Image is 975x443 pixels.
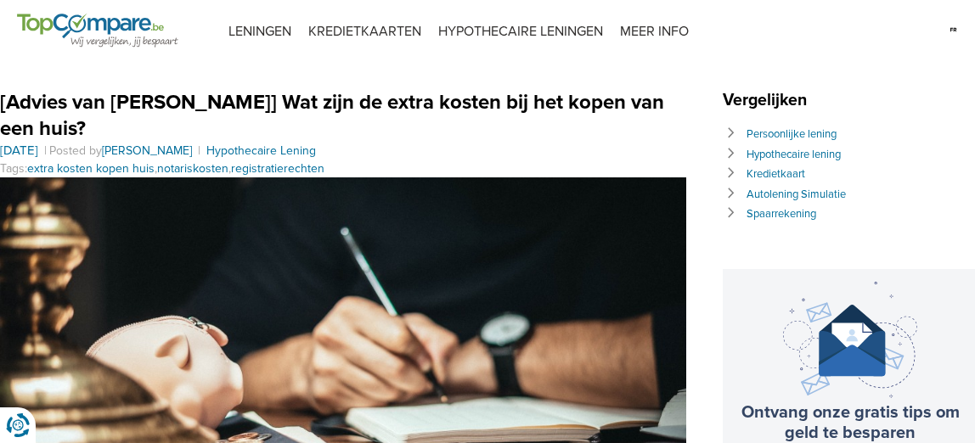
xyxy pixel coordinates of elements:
[49,143,195,158] span: Posted by
[747,188,846,201] a: Autolening Simulatie
[949,17,958,42] img: fr.svg
[783,282,917,398] img: newsletter
[747,127,837,141] a: Persoonlijke lening
[747,207,816,221] a: Spaarrekening
[102,143,192,158] a: [PERSON_NAME]
[723,90,815,110] span: Vergelijken
[206,143,316,158] a: Hypothecaire Lening
[747,148,841,161] a: Hypothecaire lening
[157,161,228,176] a: notariskosten
[747,167,805,181] a: Kredietkaart
[231,161,324,176] a: registratierechten
[195,143,203,158] span: |
[735,402,965,443] h3: Ontvang onze gratis tips om geld te besparen
[42,143,49,158] span: |
[27,161,155,176] a: extra kosten kopen huis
